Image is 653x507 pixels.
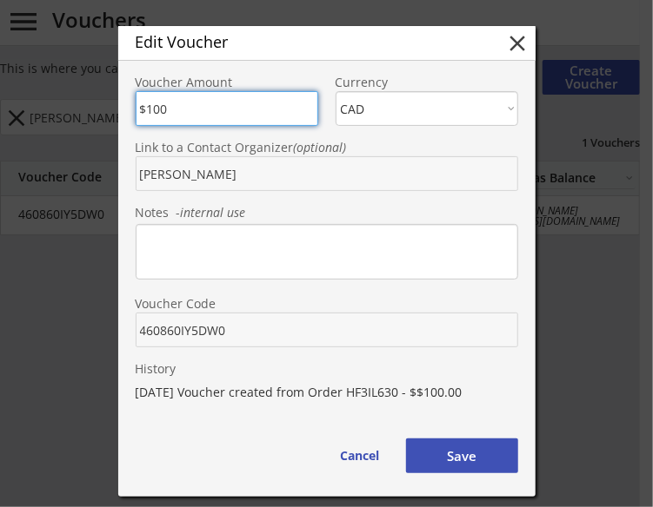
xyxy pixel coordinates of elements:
div: Link to a Contact Organizer [136,142,518,154]
div: Voucher Code [136,298,518,310]
div: Voucher Amount [136,76,318,89]
div: [DATE] Voucher created from Order HF3IL630 - $$100.00 [136,383,518,401]
em: internal use [181,204,246,221]
div: Notes - [136,207,518,219]
button: Save [406,438,518,473]
div: Currency [336,76,518,89]
div: History [136,363,518,375]
em: (optional) [294,139,347,155]
button: Cancel [324,438,396,473]
div: Edit Voucher [136,34,478,49]
button: close [505,30,531,56]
